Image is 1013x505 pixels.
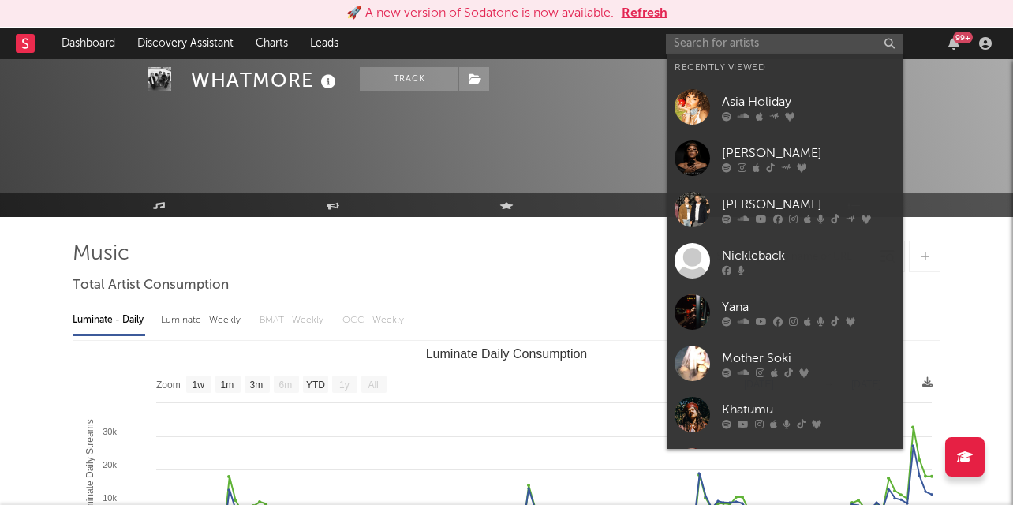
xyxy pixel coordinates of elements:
[667,133,903,184] a: [PERSON_NAME]
[103,493,117,503] text: 10k
[73,276,229,295] span: Total Artist Consumption
[346,4,614,23] div: 🚀 A new version of Sodatone is now available.
[667,81,903,133] a: Asia Holiday
[73,307,145,334] div: Luminate - Daily
[722,144,895,163] div: [PERSON_NAME]
[667,440,903,492] a: [PERSON_NAME]
[279,380,293,391] text: 6m
[722,297,895,316] div: Yana
[667,286,903,338] a: Yana
[667,235,903,286] a: Nickleback
[191,67,340,93] div: WHATMORE
[103,460,117,469] text: 20k
[50,28,126,59] a: Dashboard
[126,28,245,59] a: Discovery Assistant
[953,32,973,43] div: 99 +
[722,195,895,214] div: [PERSON_NAME]
[667,184,903,235] a: [PERSON_NAME]
[622,4,667,23] button: Refresh
[161,307,244,334] div: Luminate - Weekly
[250,380,264,391] text: 3m
[722,349,895,368] div: Mother Soki
[722,400,895,419] div: Khatumu
[667,338,903,389] a: Mother Soki
[368,380,378,391] text: All
[426,347,588,361] text: Luminate Daily Consumption
[306,380,325,391] text: YTD
[675,58,895,77] div: Recently Viewed
[722,246,895,265] div: Nickleback
[360,67,458,91] button: Track
[193,380,205,391] text: 1w
[103,427,117,436] text: 30k
[948,37,959,50] button: 99+
[221,380,234,391] text: 1m
[156,380,181,391] text: Zoom
[299,28,350,59] a: Leads
[667,389,903,440] a: Khatumu
[339,380,350,391] text: 1y
[666,34,903,54] input: Search for artists
[722,92,895,111] div: Asia Holiday
[245,28,299,59] a: Charts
